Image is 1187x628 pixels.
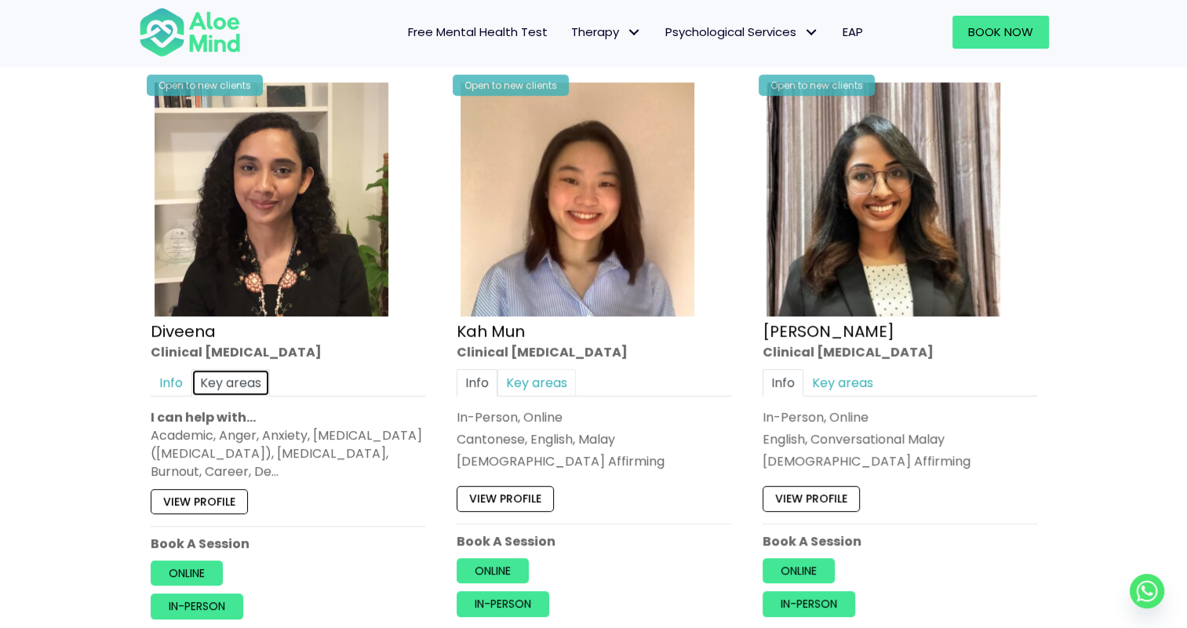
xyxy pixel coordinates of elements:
div: In-Person, Online [457,408,731,426]
a: Online [763,558,835,583]
a: Info [457,369,497,396]
a: View profile [151,489,248,514]
a: Key areas [803,369,882,396]
a: View profile [457,487,554,512]
p: Book A Session [763,532,1037,550]
p: I can help with… [151,408,425,426]
div: Clinical [MEDICAL_DATA] [151,343,425,361]
img: croped-Anita_Profile-photo-300×300 [766,82,1000,316]
img: IMG_1660 – Diveena Nair [155,82,388,316]
a: Whatsapp [1130,574,1164,608]
div: Academic, Anger, Anxiety, [MEDICAL_DATA] ([MEDICAL_DATA]), [MEDICAL_DATA], Burnout, Career, De… [151,426,425,481]
a: View profile [763,487,860,512]
a: Key areas [191,369,270,396]
a: In-person [151,594,243,619]
span: Psychological Services: submenu [800,21,823,44]
p: Book A Session [151,535,425,553]
span: Psychological Services [665,24,819,40]
a: In-person [763,592,855,617]
a: [PERSON_NAME] [763,320,894,342]
a: Kah Mun [457,320,525,342]
div: Open to new clients [453,75,569,96]
nav: Menu [261,16,875,49]
div: Clinical [MEDICAL_DATA] [763,343,1037,361]
a: Info [151,369,191,396]
div: [DEMOGRAPHIC_DATA] Affirming [457,453,731,471]
span: Therapy [571,24,642,40]
a: Online [151,560,223,586]
div: Open to new clients [147,75,263,96]
a: Info [763,369,803,396]
a: Diveena [151,320,216,342]
a: Psychological ServicesPsychological Services: submenu [654,16,831,49]
div: In-Person, Online [763,408,1037,426]
p: English, Conversational Malay [763,430,1037,448]
a: In-person [457,592,549,617]
img: Kah Mun-profile-crop-300×300 [461,82,694,316]
a: TherapyTherapy: submenu [559,16,654,49]
div: Clinical [MEDICAL_DATA] [457,343,731,361]
div: Open to new clients [759,75,875,96]
a: Key areas [497,369,576,396]
p: Book A Session [457,532,731,550]
a: Book Now [952,16,1049,49]
span: Free Mental Health Test [408,24,548,40]
div: [DEMOGRAPHIC_DATA] Affirming [763,453,1037,471]
a: EAP [831,16,875,49]
span: EAP [843,24,863,40]
img: Aloe mind Logo [139,6,241,58]
span: Book Now [968,24,1033,40]
p: Cantonese, English, Malay [457,430,731,448]
a: Free Mental Health Test [396,16,559,49]
a: Online [457,558,529,583]
span: Therapy: submenu [623,21,646,44]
